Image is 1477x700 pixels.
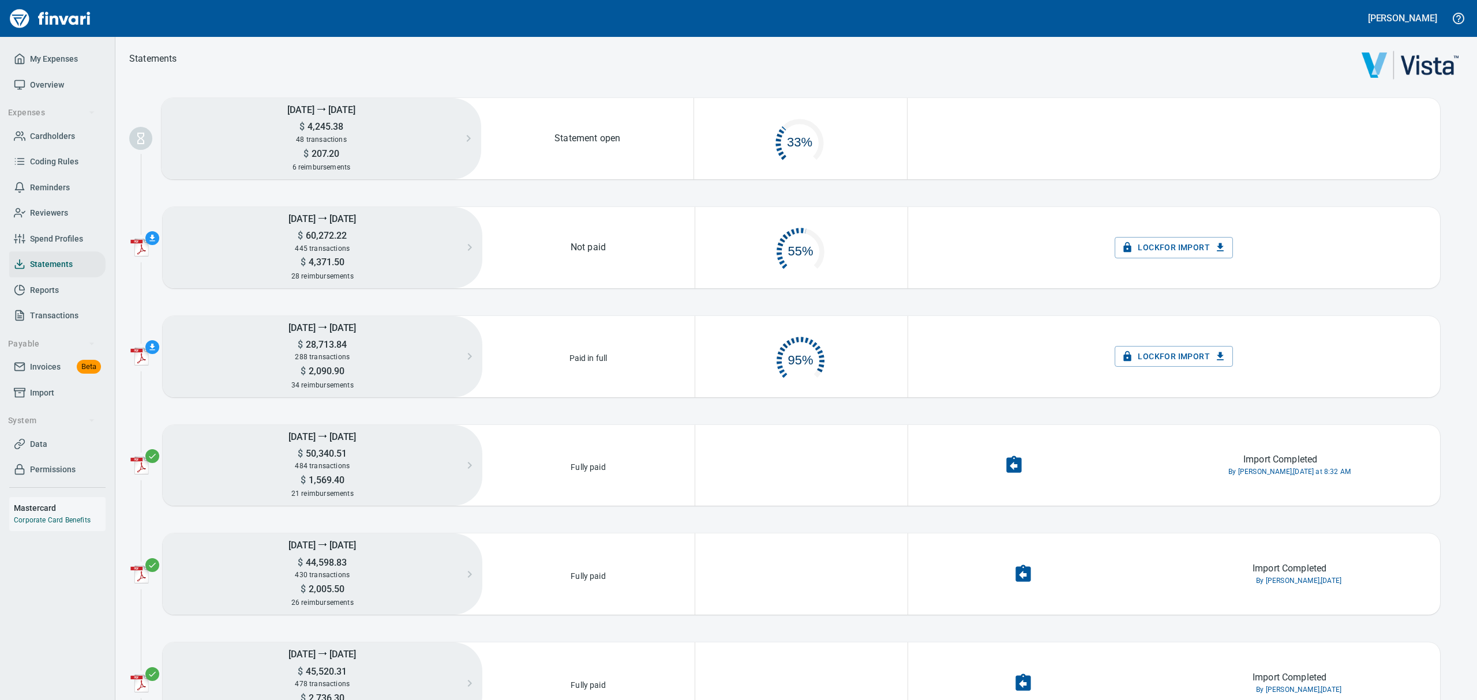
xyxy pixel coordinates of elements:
[997,448,1031,482] button: Undo Import Completion
[163,425,482,506] button: [DATE] ⭢ [DATE]$50,340.51484 transactions$1,569.4021 reimbursements
[30,437,47,451] span: Data
[298,448,303,459] span: $
[694,107,906,170] div: 16 of 48 complete. Click to open reminders.
[1362,51,1459,80] img: vista.png
[30,360,61,374] span: Invoices
[295,680,350,688] span: 478 transactions
[130,456,149,475] img: adobe-pdf-icon.png
[30,462,76,477] span: Permissions
[30,386,54,400] span: Import
[298,339,303,350] span: $
[9,457,106,483] a: Permissions
[695,216,908,279] div: 243 of 445 complete. Click to open reminders.
[162,98,481,121] h5: [DATE] ⭢ [DATE]
[295,571,350,579] span: 430 transactions
[30,52,78,66] span: My Expenses
[1253,671,1326,684] p: Import Completed
[295,244,350,253] span: 445 transactions
[163,642,482,665] h5: [DATE] ⭢ [DATE]
[1256,684,1341,696] span: By [PERSON_NAME], [DATE]
[291,272,354,280] span: 28 reimbursements
[1368,12,1437,24] h5: [PERSON_NAME]
[695,325,908,388] div: 275 of 288 complete. Click to open reminders.
[303,557,347,568] span: 44,598.83
[694,107,906,170] button: 33%
[295,462,350,470] span: 484 transactions
[303,230,347,241] span: 60,272.22
[30,283,59,298] span: Reports
[295,353,350,361] span: 288 transactions
[293,163,351,171] span: 6 reimbursements
[554,131,620,145] p: Statement open
[30,232,83,246] span: Spend Profiles
[305,121,343,132] span: 4,245.38
[9,303,106,329] a: Transactions
[9,123,106,149] a: Cardholders
[291,381,354,389] span: 34 reimbursements
[30,129,75,144] span: Cardholders
[695,216,908,279] button: 55%
[299,121,305,132] span: $
[9,200,106,226] a: Reviewers
[298,666,303,677] span: $
[130,674,149,693] img: adobe-pdf-icon.png
[567,676,609,691] p: Fully paid
[1124,240,1224,255] span: Lock for Import
[129,52,177,66] p: Statements
[298,557,303,568] span: $
[301,366,306,377] span: $
[1256,575,1341,587] span: By [PERSON_NAME], [DATE]
[1228,466,1351,478] span: By [PERSON_NAME], [DATE] at 8:32 AM
[30,206,68,220] span: Reviewers
[567,458,609,473] p: Fully paid
[306,257,344,268] span: 4,371.50
[571,240,606,254] p: Not paid
[163,316,482,338] h5: [DATE] ⭢ [DATE]
[303,448,347,459] span: 50,340.51
[306,584,344,594] span: 2,005.50
[163,425,482,447] h5: [DATE] ⭢ [DATE]
[291,490,354,498] span: 21 reimbursements
[3,410,100,431] button: System
[298,230,303,241] span: $
[163,207,482,288] button: [DATE] ⭢ [DATE]$60,272.22445 transactions$4,371.5028 reimbursements
[8,337,95,351] span: Payable
[303,666,347,677] span: 45,520.31
[30,78,64,92] span: Overview
[8,413,95,428] span: System
[30,257,73,272] span: Statements
[309,148,340,159] span: 207.20
[303,339,347,350] span: 28,713.84
[9,175,106,201] a: Reminders
[1253,562,1326,575] p: Import Completed
[1115,346,1233,367] button: Lockfor Import
[163,533,482,615] button: [DATE] ⭢ [DATE]$44,598.83430 transactions$2,005.5026 reimbursements
[30,155,78,169] span: Coding Rules
[291,599,354,607] span: 26 reimbursements
[695,325,908,388] button: 95%
[14,516,91,524] a: Corporate Card Benefits
[129,52,177,66] nav: breadcrumb
[130,238,149,257] img: adobe-pdf-icon.png
[130,565,149,584] img: adobe-pdf-icon.png
[1243,453,1317,466] p: Import Completed
[162,98,481,179] button: [DATE] ⭢ [DATE]$4,245.3848 transactions$207.206 reimbursements
[9,251,106,277] a: Statements
[1115,237,1233,258] button: Lockfor Import
[306,475,344,486] span: 1,569.40
[9,46,106,72] a: My Expenses
[30,180,70,195] span: Reminders
[9,226,106,252] a: Spend Profiles
[9,354,106,380] a: InvoicesBeta
[3,102,100,123] button: Expenses
[301,475,306,486] span: $
[7,5,93,32] img: Finvari
[296,136,347,144] span: 48 transactions
[1365,9,1440,27] button: [PERSON_NAME]
[567,567,609,582] p: Fully paid
[306,366,344,377] span: 2,090.90
[14,502,106,514] h6: Mastercard
[3,333,100,355] button: Payable
[163,316,482,397] button: [DATE] ⭢ [DATE]$28,713.84288 transactions$2,090.9034 reimbursements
